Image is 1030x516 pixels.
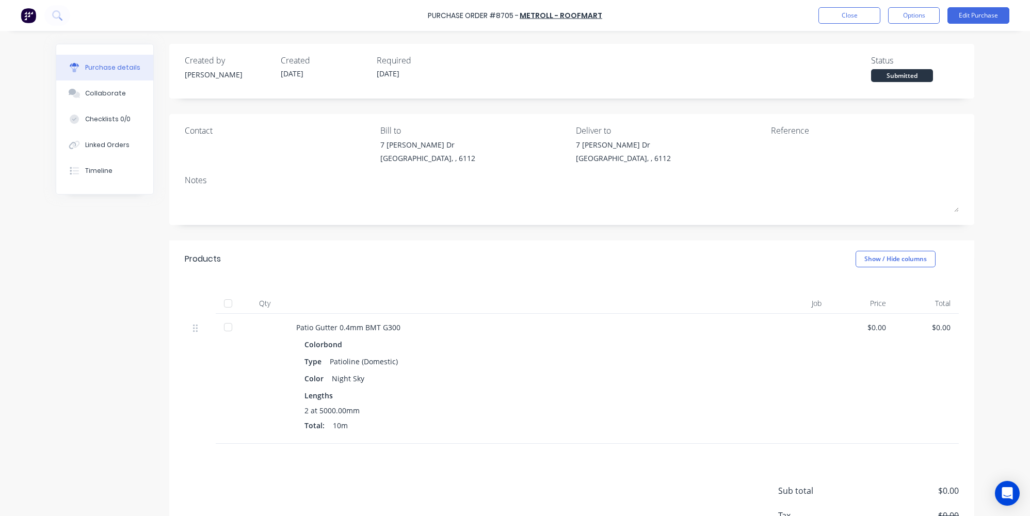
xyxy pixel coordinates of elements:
[185,253,221,265] div: Products
[995,481,1020,506] div: Open Intercom Messenger
[871,69,933,82] div: Submitted
[332,371,364,386] div: Night Sky
[56,80,153,106] button: Collaborate
[520,10,602,21] a: Metroll - Roofmart
[856,485,959,497] span: $0.00
[380,124,568,137] div: Bill to
[242,293,288,314] div: Qty
[56,158,153,184] button: Timeline
[330,354,398,369] div: Patioline (Domestic)
[752,293,830,314] div: Job
[56,106,153,132] button: Checklists 0/0
[818,7,880,24] button: Close
[21,8,36,23] img: Factory
[576,124,764,137] div: Deliver to
[778,485,856,497] span: Sub total
[85,115,131,124] div: Checklists 0/0
[894,293,959,314] div: Total
[333,420,348,431] span: 10m
[304,337,346,352] div: Colorbond
[185,54,272,67] div: Created by
[304,405,360,416] span: 2 at 5000.00mm
[85,89,126,98] div: Collaborate
[185,124,373,137] div: Contact
[304,354,330,369] div: Type
[856,251,936,267] button: Show / Hide columns
[428,10,519,21] div: Purchase Order #8705 -
[296,322,744,333] div: Patio Gutter 0.4mm BMT G300
[576,139,671,150] div: 7 [PERSON_NAME] Dr
[947,7,1009,24] button: Edit Purchase
[377,54,464,67] div: Required
[380,139,475,150] div: 7 [PERSON_NAME] Dr
[304,420,325,431] span: Total:
[830,293,894,314] div: Price
[185,174,959,186] div: Notes
[304,390,333,401] span: Lengths
[56,132,153,158] button: Linked Orders
[304,371,332,386] div: Color
[85,63,140,72] div: Purchase details
[85,166,112,175] div: Timeline
[281,54,368,67] div: Created
[903,322,951,333] div: $0.00
[871,54,959,67] div: Status
[85,140,130,150] div: Linked Orders
[56,55,153,80] button: Purchase details
[380,153,475,164] div: [GEOGRAPHIC_DATA], , 6112
[838,322,886,333] div: $0.00
[185,69,272,80] div: [PERSON_NAME]
[771,124,959,137] div: Reference
[576,153,671,164] div: [GEOGRAPHIC_DATA], , 6112
[888,7,940,24] button: Options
